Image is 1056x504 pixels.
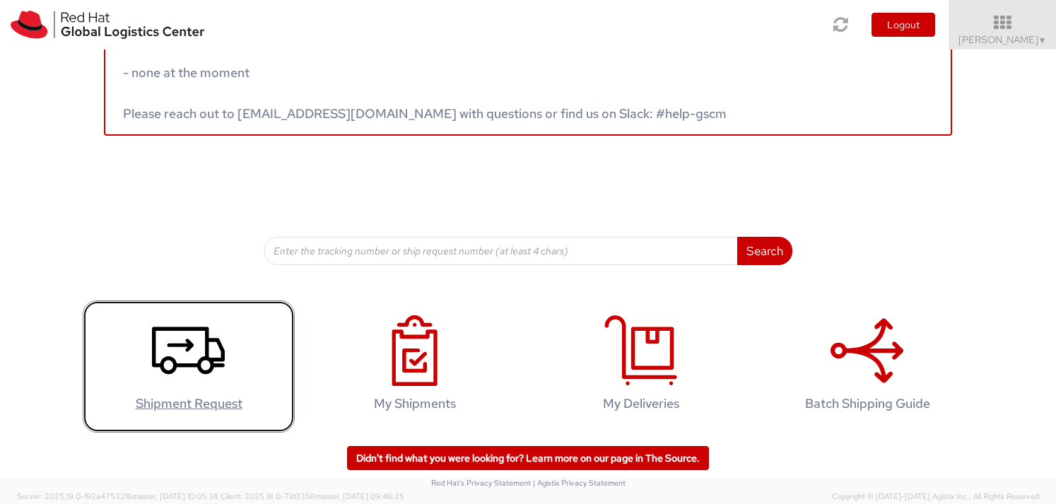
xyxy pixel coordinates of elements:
[309,300,521,433] a: My Shipments
[347,446,709,470] a: Didn't find what you were looking for? Learn more on our page in The Source.
[104,21,952,136] a: Service disruptions - none at the moment Please reach out to [EMAIL_ADDRESS][DOMAIN_NAME] with qu...
[958,33,1047,46] span: [PERSON_NAME]
[132,491,218,501] span: master, [DATE] 10:05:38
[761,300,973,433] a: Batch Shipping Guide
[11,11,204,39] img: rh-logistics-00dfa346123c4ec078e1.svg
[264,237,738,265] input: Enter the tracking number or ship request number (at least 4 chars)
[550,397,732,411] h4: My Deliveries
[431,478,531,488] a: Red Hat's Privacy Statement
[776,397,958,411] h4: Batch Shipping Guide
[315,491,404,501] span: master, [DATE] 09:46:25
[872,13,935,37] button: Logout
[98,397,280,411] h4: Shipment Request
[1038,35,1047,46] span: ▼
[221,491,404,501] span: Client: 2025.18.0-71d3358
[533,478,626,488] a: | Agistix Privacy Statement
[737,237,792,265] button: Search
[535,300,747,433] a: My Deliveries
[123,64,727,122] span: - none at the moment Please reach out to [EMAIL_ADDRESS][DOMAIN_NAME] with questions or find us o...
[17,491,218,501] span: Server: 2025.19.0-192a4753216
[832,491,1039,503] span: Copyright © [DATE]-[DATE] Agistix Inc., All Rights Reserved
[83,300,295,433] a: Shipment Request
[324,397,506,411] h4: My Shipments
